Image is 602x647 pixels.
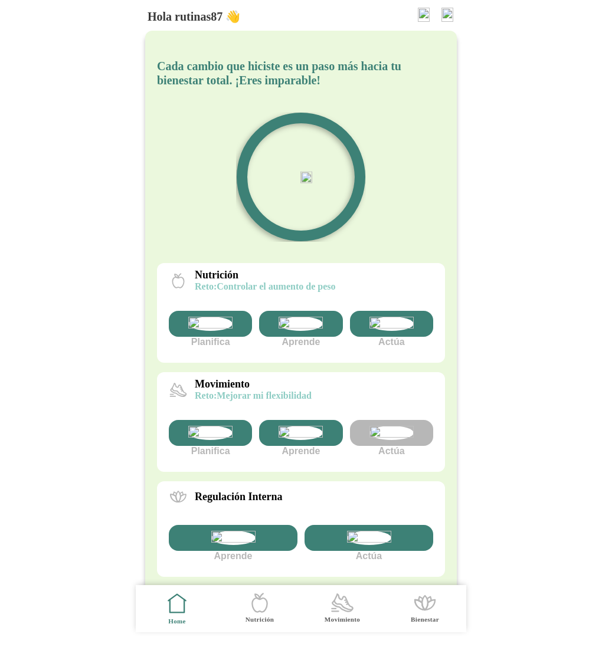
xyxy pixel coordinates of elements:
[157,59,445,87] h5: Cada cambio que hiciste es un paso más hacia tu bienestar total. ¡Eres imparable!
[148,9,240,24] h5: Hola rutinas87 👋
[259,311,342,347] div: Aprende
[411,615,439,624] ion-label: Bienestar
[195,281,336,292] p: Controlar el aumento de peso
[350,311,433,347] div: Actúa
[195,390,217,400] span: reto:
[169,311,252,347] div: Planifica
[350,420,433,456] div: Actúa
[246,615,274,624] ion-label: Nutrición
[195,390,312,401] p: Mejorar mi flexibilidad
[195,491,283,503] p: Regulación Interna
[195,269,336,281] p: Nutrición
[169,525,297,561] div: Aprende
[195,378,312,390] p: Movimiento
[169,420,252,456] div: Planifica
[325,615,360,624] ion-label: Movimiento
[305,525,433,561] div: Actúa
[259,420,342,456] div: Aprende
[195,281,217,291] span: reto:
[168,617,186,626] ion-label: Home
